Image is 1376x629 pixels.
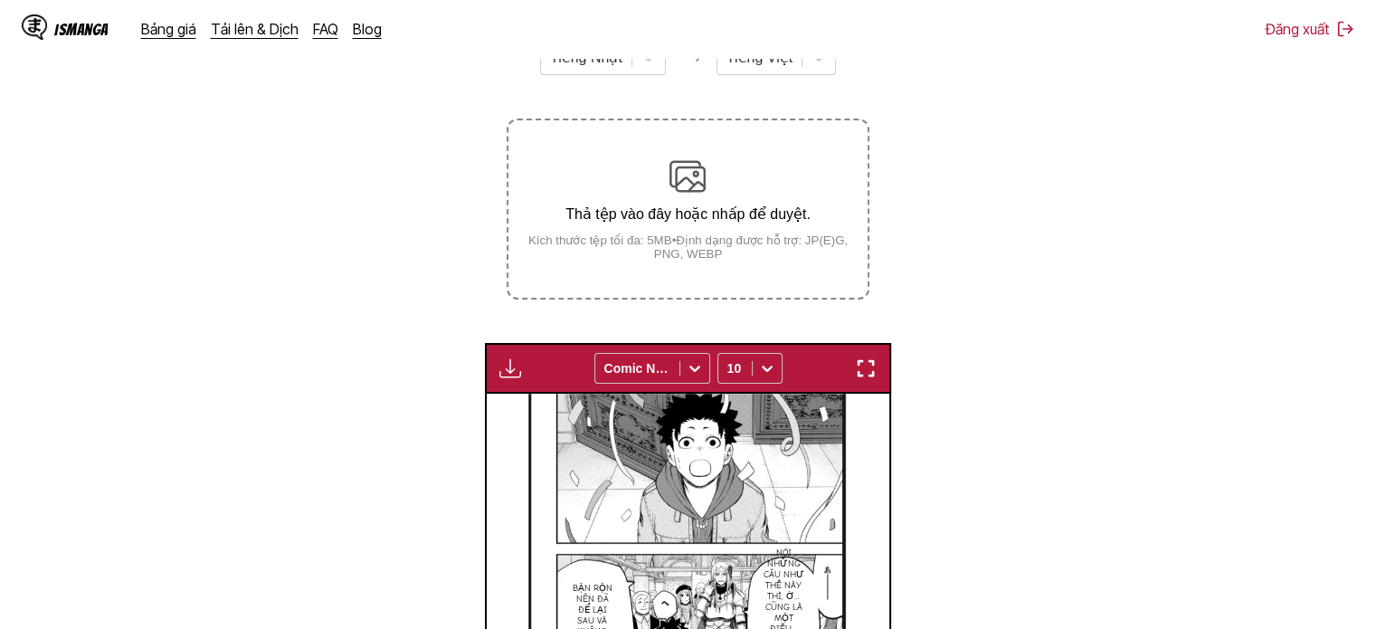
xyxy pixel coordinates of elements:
div: IsManga [54,21,109,38]
img: IsManga Logo [22,14,47,40]
small: Kích thước tệp tối đa: 5MB • Định dạng được hỗ trợ: JP(E)G, PNG, WEBP [508,233,867,261]
a: IsManga LogoIsManga [22,14,141,43]
a: FAQ [313,20,338,38]
a: Blog [353,20,382,38]
a: Tải lên & Dịch [211,20,299,38]
p: Thả tệp vào đây hoặc nhấp để duyệt. [508,205,867,223]
button: Đăng xuất [1266,20,1354,38]
img: Download translated images [499,357,521,379]
a: Bảng giá [141,20,196,38]
img: Sign out [1336,20,1354,38]
img: Enter fullscreen [855,357,877,379]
